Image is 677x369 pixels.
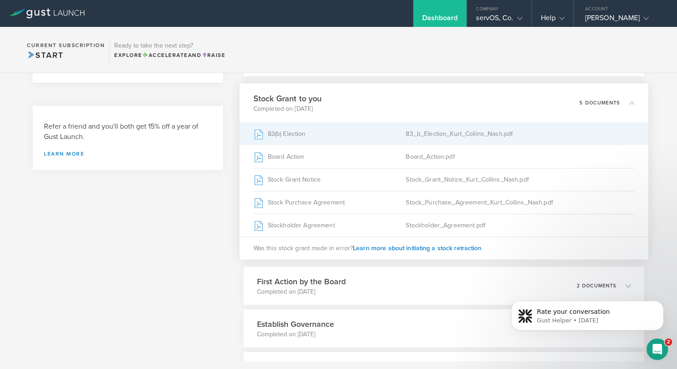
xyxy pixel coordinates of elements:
[27,50,63,60] span: Start
[114,43,225,49] h3: Ready to take the next step?
[422,13,458,27] div: Dashboard
[406,191,634,214] div: Stock_Purchase_Agreement_Kurt_Collins_Nash.pdf
[406,123,634,145] div: 83_b_Election_Kurt_Collins_Nash.pdf
[498,282,677,345] iframe: Intercom notifications message
[257,318,334,330] h3: Establish Governance
[109,36,230,64] div: Ready to take the next step?ExploreAccelerateandRaise
[142,52,202,58] span: and
[476,13,522,27] div: servOS, Co.
[253,191,406,214] div: Stock Purchase Agreement
[253,123,406,145] div: 83(b) Election
[142,52,188,58] span: Accelerate
[406,169,634,191] div: Stock_Grant_Notice_Kurt_Collins_Nash.pdf
[114,51,225,59] div: Explore
[406,214,634,237] div: Stockholder_Agreement.pdf
[257,330,334,339] p: Completed on [DATE]
[257,276,346,287] h3: First Action by the Board
[579,100,620,105] p: 5 documents
[44,151,212,156] a: Learn more
[253,104,321,113] p: Completed on [DATE]
[353,244,482,252] span: Learn more about initiating a stock retraction
[541,13,565,27] div: Help
[253,214,406,237] div: Stockholder Agreement
[201,52,225,58] span: Raise
[257,287,346,296] p: Completed on [DATE]
[27,43,105,48] h2: Current Subscription
[253,92,321,104] h3: Stock Grant to you
[253,169,406,191] div: Stock Grant Notice
[665,339,672,346] span: 2
[585,13,661,27] div: [PERSON_NAME]
[240,237,648,260] div: Was this stock grant made in error?
[406,146,634,168] div: Board_Action.pdf
[253,146,406,168] div: Board Action
[647,339,668,360] iframe: Intercom live chat
[44,122,212,142] h3: Refer a friend and you'll both get 15% off a year of Gust Launch.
